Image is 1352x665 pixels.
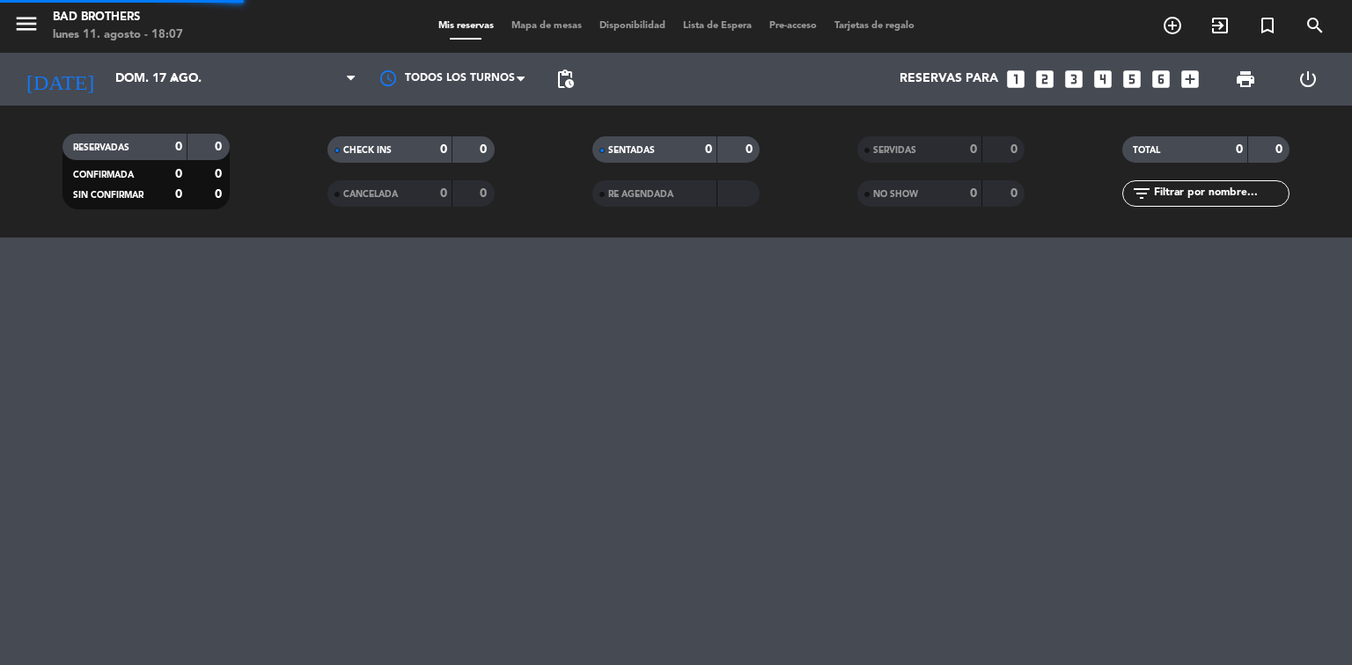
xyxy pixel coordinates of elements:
[900,72,998,86] span: Reservas para
[1152,184,1289,203] input: Filtrar por nombre...
[13,11,40,37] i: menu
[480,143,490,156] strong: 0
[343,190,398,199] span: CANCELADA
[175,141,182,153] strong: 0
[1004,68,1027,91] i: looks_one
[1236,143,1243,156] strong: 0
[13,11,40,43] button: menu
[53,9,183,26] div: Bad Brothers
[1010,143,1021,156] strong: 0
[1133,146,1160,155] span: TOTAL
[1276,53,1339,106] div: LOG OUT
[503,21,591,31] span: Mapa de mesas
[873,146,916,155] span: SERVIDAS
[970,143,977,156] strong: 0
[343,146,392,155] span: CHECK INS
[73,191,143,200] span: SIN CONFIRMAR
[73,171,134,179] span: CONFIRMADA
[1121,68,1143,91] i: looks_5
[608,190,673,199] span: RE AGENDADA
[215,141,225,153] strong: 0
[1304,15,1326,36] i: search
[440,143,447,156] strong: 0
[73,143,129,152] span: RESERVADAS
[608,146,655,155] span: SENTADAS
[970,187,977,200] strong: 0
[873,190,918,199] span: NO SHOW
[1179,68,1201,91] i: add_box
[760,21,826,31] span: Pre-acceso
[1275,143,1286,156] strong: 0
[175,168,182,180] strong: 0
[480,187,490,200] strong: 0
[591,21,674,31] span: Disponibilidad
[215,168,225,180] strong: 0
[1162,15,1183,36] i: add_circle_outline
[705,143,712,156] strong: 0
[164,69,185,90] i: arrow_drop_down
[430,21,503,31] span: Mis reservas
[1209,15,1231,36] i: exit_to_app
[826,21,923,31] span: Tarjetas de regalo
[175,188,182,201] strong: 0
[674,21,760,31] span: Lista de Espera
[440,187,447,200] strong: 0
[1033,68,1056,91] i: looks_two
[1131,183,1152,204] i: filter_list
[1010,187,1021,200] strong: 0
[1297,69,1319,90] i: power_settings_new
[53,26,183,44] div: lunes 11. agosto - 18:07
[746,143,756,156] strong: 0
[215,188,225,201] strong: 0
[555,69,576,90] span: pending_actions
[1257,15,1278,36] i: turned_in_not
[13,60,107,99] i: [DATE]
[1062,68,1085,91] i: looks_3
[1091,68,1114,91] i: looks_4
[1150,68,1172,91] i: looks_6
[1235,69,1256,90] span: print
